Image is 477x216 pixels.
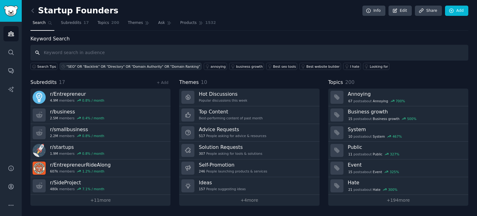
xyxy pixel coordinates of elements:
a: Annoying67postsaboutAnnoying700% [328,89,468,106]
a: Search [30,18,54,31]
a: I hate [343,63,361,70]
span: Annoying [373,99,388,103]
h3: Solution Requests [199,144,262,150]
div: Best-performing content of past month [199,116,263,120]
span: Event [373,170,382,174]
a: Hot DiscussionsPopular discussions this week [179,89,319,106]
span: System [373,134,385,139]
a: Best seo tools [266,63,297,70]
div: members [50,98,104,103]
span: 157 [199,187,205,191]
div: 0.4 % / month [82,116,104,120]
a: Themes [126,18,152,31]
span: Search [33,20,46,26]
div: post s about [348,187,398,192]
h3: Event [348,162,464,168]
a: Topics200 [95,18,121,31]
h3: r/ smallbusiness [50,126,104,133]
a: Self-Promotion246People launching products & services [179,159,319,177]
span: 246 [199,169,205,173]
span: Subreddits [61,20,81,26]
div: Best website builder [306,64,339,69]
h3: r/ SideProject [50,179,104,186]
a: r/business2.5Mmembers0.4% / month [30,106,170,124]
button: Search Tips [30,63,57,70]
div: members [50,134,104,138]
span: Topics [98,20,109,26]
h3: Annoying [348,91,464,97]
a: Ask [156,18,174,31]
a: Share [415,6,442,16]
span: 15 [348,117,352,121]
div: post s about [348,151,400,157]
a: Edit [388,6,412,16]
a: Public11postsaboutPublic327% [328,142,468,159]
span: Subreddits [30,79,57,86]
h3: Hot Discussions [199,91,247,97]
a: Event15postsaboutEvent325% [328,159,468,177]
span: 480k [50,187,58,191]
a: Business growth15postsaboutBusiness growth500% [328,106,468,124]
a: Products1532 [178,18,218,31]
a: Ideas157People suggesting ideas [179,177,319,195]
span: Themes [128,20,143,26]
a: r/EntrepreneurRideAlong607kmembers1.2% / month [30,159,170,177]
a: business growth [229,63,264,70]
a: Add [445,6,468,16]
div: Looking for [370,64,388,69]
h3: Advice Requests [199,126,266,133]
div: members [50,116,104,120]
span: 2.2M [50,134,58,138]
a: Info [362,6,385,16]
a: Best website builder [299,63,341,70]
div: 467 % [393,134,402,139]
span: Products [180,20,197,26]
a: Solution Requests307People asking for tools & solutions [179,142,319,159]
div: post s about [348,134,402,139]
h3: Ideas [199,179,246,186]
a: Looking for [363,63,389,70]
div: People suggesting ideas [199,187,246,191]
span: 21 [348,187,352,192]
div: members [50,169,111,173]
a: r/smallbusiness2.2Mmembers0.8% / month [30,124,170,142]
div: Best seo tools [273,64,296,69]
div: 0.8 % / month [82,134,104,138]
a: r/Entrepreneur4.9Mmembers0.8% / month [30,89,170,106]
h3: Business growth [348,108,464,115]
span: 17 [59,79,65,85]
div: 0.8 % / month [82,151,104,156]
a: r/SideProject480kmembers7.1% / month [30,177,170,195]
span: 1532 [205,20,216,26]
a: Advice Requests517People asking for advice & resources [179,124,319,142]
span: Topics [328,79,343,86]
h3: r/ startups [50,144,104,150]
a: annoying [204,63,227,70]
div: 7.1 % / month [82,187,104,191]
span: 607k [50,169,58,173]
div: annoying [211,64,226,69]
h3: Top Content [199,108,263,115]
div: members [50,187,104,191]
div: 300 % [388,187,397,192]
img: startups [33,144,46,157]
div: I hate [350,64,359,69]
span: 10 [201,79,207,85]
img: Entrepreneur [33,91,46,104]
a: +194more [328,195,468,206]
span: 2.5M [50,116,58,120]
span: Public [373,152,382,156]
div: "SEO" OR "Backlink" OR "Directory" OR "Domain Authority" OR "Domain Ranking" [66,64,200,69]
a: "SEO" OR "Backlink" OR "Directory" OR "Domain Authority" OR "Domain Ranking" [60,63,202,70]
span: 200 [345,79,354,85]
div: 0.8 % / month [82,98,104,103]
span: Hate [373,187,380,192]
a: r/startups1.9Mmembers0.8% / month [30,142,170,159]
div: People asking for tools & solutions [199,151,262,156]
label: Keyword Search [30,36,70,42]
a: +11more [30,195,170,206]
div: post s about [348,116,417,122]
h2: Startup Founders [30,6,118,16]
span: Search Tips [37,64,56,69]
span: 200 [111,20,119,26]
